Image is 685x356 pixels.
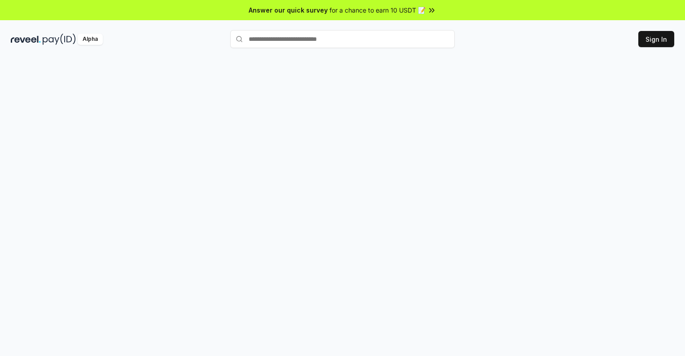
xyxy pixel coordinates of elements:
[638,31,674,47] button: Sign In
[78,34,103,45] div: Alpha
[43,34,76,45] img: pay_id
[329,5,426,15] span: for a chance to earn 10 USDT 📝
[249,5,328,15] span: Answer our quick survey
[11,34,41,45] img: reveel_dark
